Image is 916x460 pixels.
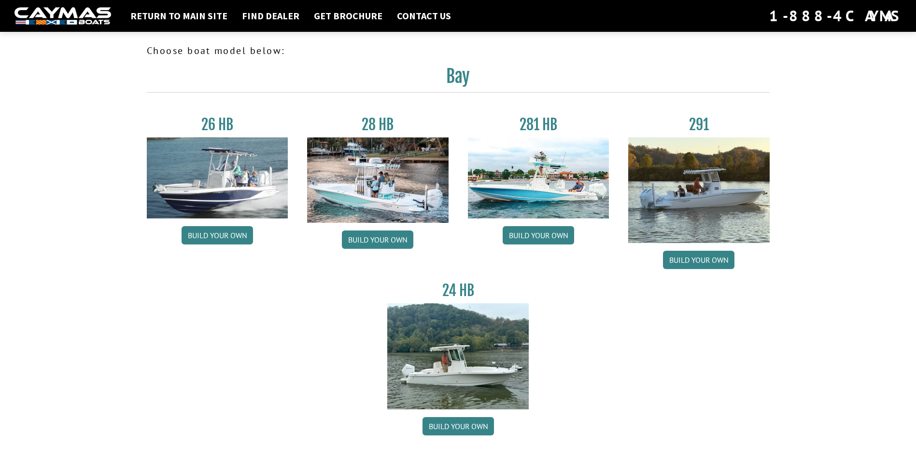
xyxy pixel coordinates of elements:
[14,7,111,25] img: white-logo-c9c8dbefe5ff5ceceb0f0178aa75bf4bb51f6bca0971e226c86eb53dfe498488.png
[147,137,288,218] img: 26_new_photo_resized.jpg
[147,66,770,93] h2: Bay
[126,10,232,22] a: Return to main site
[387,282,529,299] h3: 24 HB
[392,10,456,22] a: Contact Us
[307,137,449,223] img: 28_hb_thumbnail_for_caymas_connect.jpg
[307,116,449,134] h3: 28 HB
[628,116,770,134] h3: 291
[663,251,734,269] a: Build your own
[423,417,494,435] a: Build your own
[342,230,413,249] a: Build your own
[309,10,387,22] a: Get Brochure
[503,226,574,244] a: Build your own
[468,116,609,134] h3: 281 HB
[769,5,902,27] div: 1-888-4CAYMAS
[147,43,770,58] p: Choose boat model below:
[468,137,609,218] img: 28-hb-twin.jpg
[237,10,304,22] a: Find Dealer
[182,226,253,244] a: Build your own
[387,303,529,409] img: 24_HB_thumbnail.jpg
[147,116,288,134] h3: 26 HB
[628,137,770,243] img: 291_Thumbnail.jpg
